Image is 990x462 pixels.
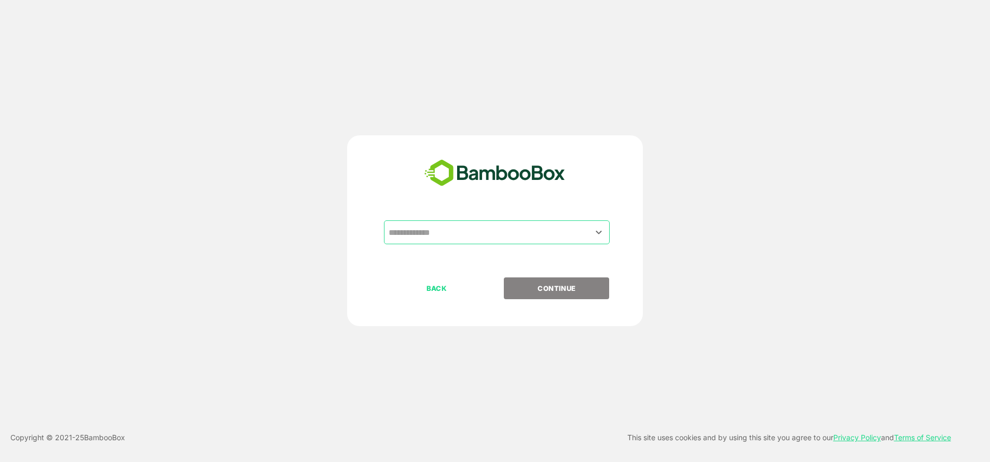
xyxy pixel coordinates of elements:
p: Copyright © 2021- 25 BambooBox [10,431,125,444]
a: Privacy Policy [833,433,881,442]
button: Open [592,225,606,239]
button: CONTINUE [504,277,609,299]
p: CONTINUE [505,283,609,294]
p: BACK [385,283,489,294]
p: This site uses cookies and by using this site you agree to our and [627,431,951,444]
img: bamboobox [419,156,571,190]
a: Terms of Service [894,433,951,442]
button: BACK [384,277,489,299]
